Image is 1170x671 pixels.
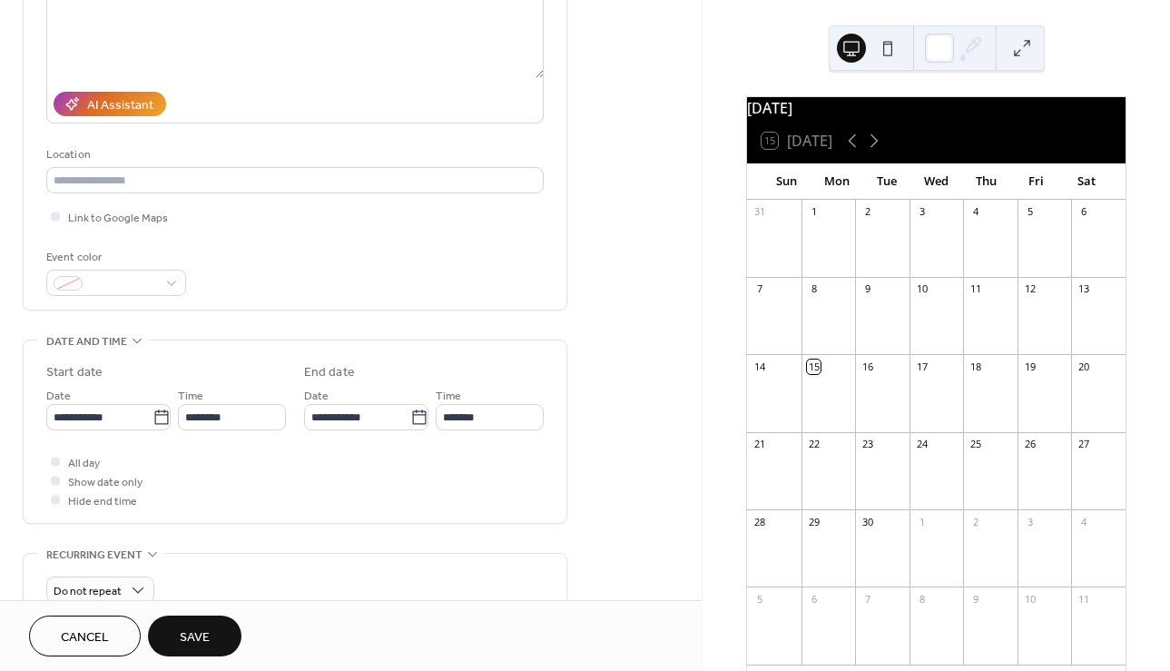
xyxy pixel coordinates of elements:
div: 17 [915,360,929,373]
span: Do not repeat [54,581,122,602]
div: 7 [860,592,874,606]
div: 4 [968,205,982,219]
div: [DATE] [747,97,1126,119]
span: Hide end time [68,492,137,511]
div: 13 [1077,282,1090,296]
div: Thu [961,163,1011,200]
div: 6 [807,592,821,606]
div: Fri [1011,163,1061,200]
div: End date [304,363,355,382]
div: 29 [807,515,821,528]
div: Location [46,145,540,164]
div: 20 [1077,360,1090,373]
span: Date and time [46,332,127,351]
div: 11 [1077,592,1090,606]
div: 27 [1077,438,1090,451]
div: 15 [807,360,821,373]
div: 6 [1077,205,1090,219]
div: 30 [860,515,874,528]
div: Tue [861,163,911,200]
button: AI Assistant [54,92,166,116]
span: Cancel [61,628,109,647]
span: Date [304,387,329,406]
div: 14 [752,360,766,373]
span: Recurring event [46,546,143,565]
div: 16 [860,360,874,373]
div: Sun [762,163,811,200]
div: 3 [1023,515,1037,528]
div: AI Assistant [87,96,153,115]
div: 31 [752,205,766,219]
div: 18 [968,360,982,373]
div: Start date [46,363,103,382]
div: 21 [752,438,766,451]
div: 3 [915,205,929,219]
span: Show date only [68,473,143,492]
div: 10 [915,282,929,296]
div: 1 [915,515,929,528]
span: Date [46,387,71,406]
span: Link to Google Maps [68,209,168,228]
div: 22 [807,438,821,451]
span: Time [436,387,461,406]
div: Mon [811,163,861,200]
div: 12 [1023,282,1037,296]
div: 25 [968,438,982,451]
div: 24 [915,438,929,451]
div: 5 [1023,205,1037,219]
span: All day [68,454,100,473]
div: 4 [1077,515,1090,528]
div: 8 [807,282,821,296]
div: Sat [1061,163,1111,200]
div: 8 [915,592,929,606]
div: 23 [860,438,874,451]
div: 7 [752,282,766,296]
div: 2 [968,515,982,528]
div: 9 [860,282,874,296]
div: 2 [860,205,874,219]
div: 28 [752,515,766,528]
div: 19 [1023,360,1037,373]
div: Wed [911,163,961,200]
span: Save [180,628,210,647]
div: 5 [752,592,766,606]
span: Time [178,387,203,406]
div: 11 [968,282,982,296]
div: 10 [1023,592,1037,606]
div: Event color [46,248,182,267]
div: 1 [807,205,821,219]
div: 26 [1023,438,1037,451]
div: 9 [968,592,982,606]
button: Save [148,616,241,656]
button: Cancel [29,616,141,656]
